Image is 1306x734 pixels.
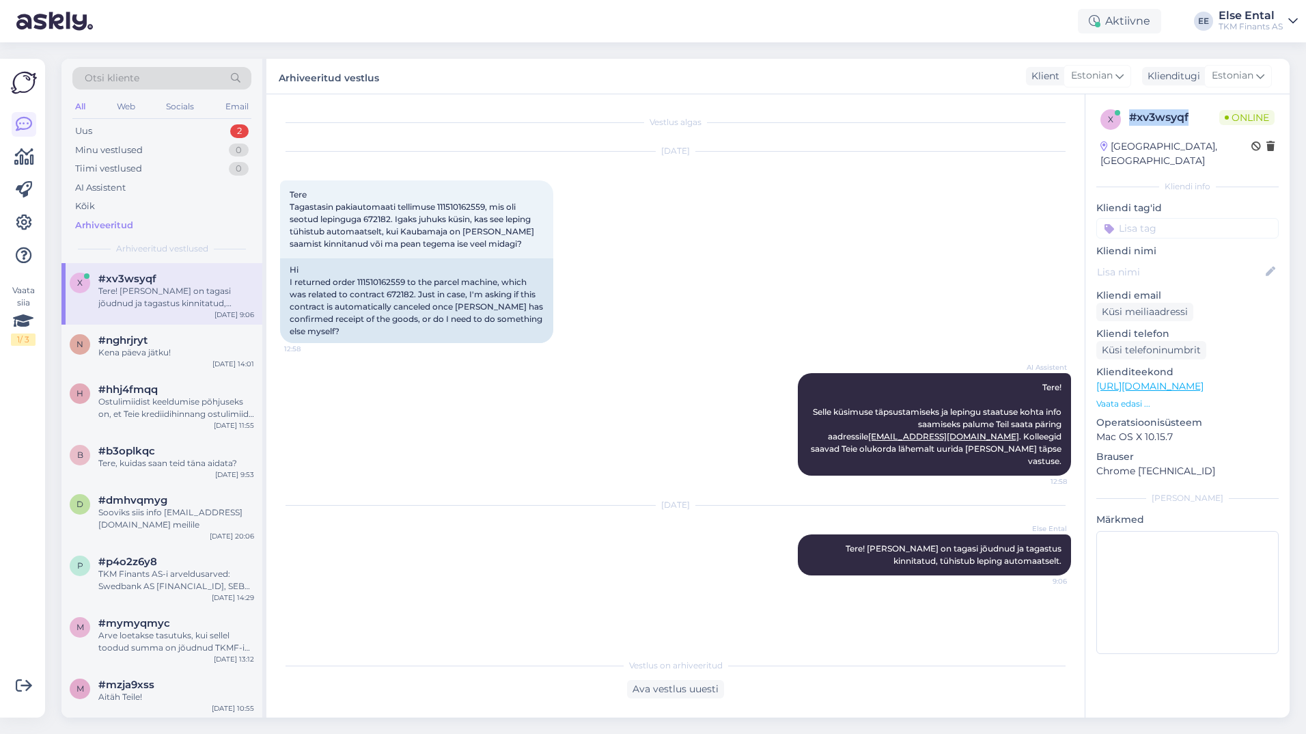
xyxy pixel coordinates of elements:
span: #dmhvqmyg [98,494,167,506]
span: p [77,560,83,571]
div: Tere! [PERSON_NAME] on tagasi jõudnud ja tagastus kinnitatud, tühistub leping automaatselt. [98,285,254,310]
span: #hhj4fmqq [98,383,158,396]
div: [DATE] 14:29 [212,593,254,603]
p: Mac OS X 10.15.7 [1096,430,1279,444]
span: #xv3wsyqf [98,273,156,285]
input: Lisa tag [1096,218,1279,239]
div: TKM Finants AS [1219,21,1283,32]
span: x [77,277,83,288]
span: 9:06 [1016,576,1067,586]
div: EE [1194,12,1213,31]
div: Socials [163,98,197,115]
span: #b3oplkqc [98,445,155,457]
img: Askly Logo [11,70,37,96]
div: [GEOGRAPHIC_DATA], [GEOGRAPHIC_DATA] [1100,139,1251,168]
div: [DATE] 9:06 [214,310,254,320]
span: Otsi kliente [85,71,139,85]
div: [DATE] 14:01 [212,359,254,369]
p: Chrome [TECHNICAL_ID] [1096,464,1279,478]
p: Vaata edasi ... [1096,398,1279,410]
div: [DATE] 10:55 [212,703,254,713]
p: Klienditeekond [1096,365,1279,379]
span: m [77,622,84,632]
p: Brauser [1096,450,1279,464]
div: Web [114,98,138,115]
div: Minu vestlused [75,144,143,157]
div: 0 [229,162,249,176]
div: TKM Finants AS-i arveldusarved: Swedbank AS [FINANCIAL_ID], SEB Pank AS [FINANCIAL_ID], AS LHV Pa... [98,568,254,593]
span: Tere Tagastasin pakiautomaati tellimuse 111510162559, mis oli seotud lepinguga 672182. Igaks juhu... [290,189,536,249]
span: Online [1219,110,1275,125]
div: Tere, kuidas saan teid täna aidata? [98,457,254,470]
div: Aktiivne [1078,9,1161,33]
div: [DATE] [280,499,1071,511]
span: m [77,683,84,694]
p: Kliendi email [1096,288,1279,303]
span: h [77,388,83,398]
span: AI Assistent [1016,362,1067,372]
span: #mzja9xss [98,679,154,691]
div: Klient [1026,69,1059,83]
div: [PERSON_NAME] [1096,492,1279,504]
a: [URL][DOMAIN_NAME] [1096,380,1204,392]
div: All [72,98,88,115]
div: [DATE] 9:53 [215,470,254,480]
p: Kliendi telefon [1096,327,1279,341]
span: #p4o2z6y8 [98,556,157,568]
div: 2 [230,124,249,138]
span: Else Ental [1016,524,1067,534]
div: Kena päeva jätku! [98,346,254,359]
div: Vestlus algas [280,116,1071,128]
div: Klienditugi [1142,69,1200,83]
input: Lisa nimi [1097,264,1263,280]
div: Kliendi info [1096,180,1279,193]
div: Else Ental [1219,10,1283,21]
span: Vestlus on arhiveeritud [629,660,723,672]
span: n [77,339,83,349]
div: # xv3wsyqf [1129,109,1219,126]
span: 12:58 [284,344,335,354]
div: [DATE] 13:12 [214,654,254,664]
div: 0 [229,144,249,157]
p: Operatsioonisüsteem [1096,416,1279,430]
div: Aitäh Teile! [98,691,254,703]
div: Tiimi vestlused [75,162,142,176]
div: Küsi meiliaadressi [1096,303,1193,321]
span: x [1108,114,1113,124]
span: Estonian [1212,68,1253,83]
a: [EMAIL_ADDRESS][DOMAIN_NAME] [868,431,1019,441]
div: Kõik [75,200,95,213]
p: Kliendi tag'id [1096,201,1279,215]
div: 1 / 3 [11,334,36,346]
a: Else EntalTKM Finants AS [1219,10,1298,32]
span: Estonian [1071,68,1113,83]
div: Ostulimiidist keeldumise põhjuseks on, et Teie krediidihinnang ostulimiidi taotlemisel ei osutu p... [98,396,254,420]
span: b [77,450,83,460]
span: Tere! Selle küsimuse täpsustamiseks ja lepingu staatuse kohta info saamiseks palume Teil saata pä... [811,382,1064,466]
div: Küsi telefoninumbrit [1096,341,1206,359]
span: #nghrjryt [98,334,148,346]
div: Email [223,98,251,115]
div: Arhiveeritud [75,219,133,232]
p: Märkmed [1096,513,1279,527]
div: [DATE] [280,145,1071,157]
span: #mymyqmyc [98,617,170,629]
div: AI Assistent [75,181,126,195]
span: d [77,499,83,509]
div: [DATE] 20:06 [210,531,254,541]
div: Hi I returned order 111510162559 to the parcel machine, which was related to contract 672182. Jus... [280,258,553,343]
div: [DATE] 11:55 [214,420,254,431]
div: Uus [75,124,92,138]
label: Arhiveeritud vestlus [279,67,379,85]
div: Vaata siia [11,284,36,346]
div: Sooviks siis info [EMAIL_ADDRESS][DOMAIN_NAME] meilile [98,506,254,531]
span: Tere! [PERSON_NAME] on tagasi jõudnud ja tagastus kinnitatud, tühistub leping automaatselt. [846,543,1064,566]
div: Ava vestlus uuesti [627,680,724,698]
span: Arhiveeritud vestlused [116,243,208,255]
span: 12:58 [1016,476,1067,487]
p: Kliendi nimi [1096,244,1279,258]
div: Arve loetakse tasutuks, kui sellel toodud summa on jõudnud TKMF-i arveldusarvele. Palume arve tas... [98,629,254,654]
